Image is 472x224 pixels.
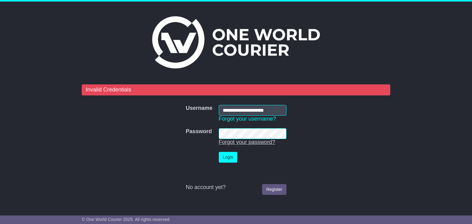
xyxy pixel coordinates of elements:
[219,139,275,145] a: Forgot your password?
[82,84,390,95] div: Invalid Credentials
[82,217,171,222] span: © One World Courier 2025. All rights reserved.
[186,128,212,135] label: Password
[262,184,286,195] a: Register
[186,105,212,112] label: Username
[186,184,286,191] div: No account yet?
[219,116,276,122] a: Forgot your username?
[219,152,237,163] button: Login
[152,16,320,68] img: One World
